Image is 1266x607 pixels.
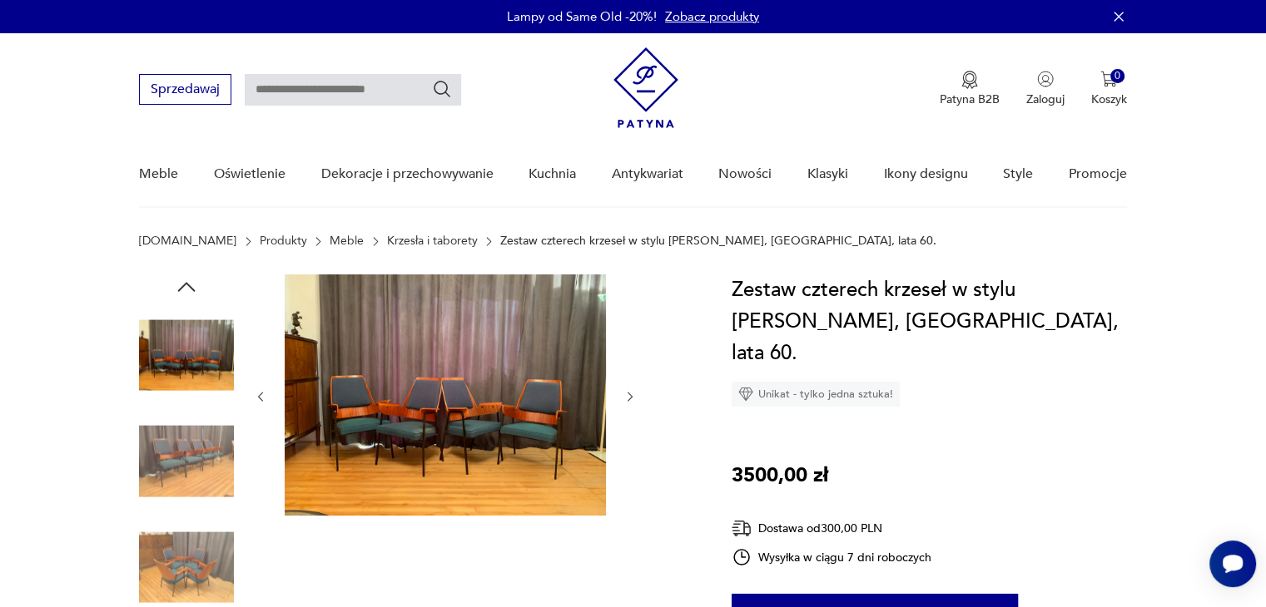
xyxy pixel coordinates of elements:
button: Patyna B2B [940,71,1000,107]
a: [DOMAIN_NAME] [139,234,236,248]
p: Lampy od Same Old -20%! [507,8,657,25]
p: Patyna B2B [940,91,1000,107]
a: Sprzedawaj [139,85,231,96]
button: Zaloguj [1026,71,1065,107]
img: Ikonka użytkownika [1037,71,1054,87]
a: Klasyki [807,142,848,206]
button: 0Koszyk [1091,71,1127,107]
a: Kuchnia [529,142,576,206]
img: Zdjęcie produktu Zestaw czterech krzeseł w stylu Hanno Von Gustedta, Austria, lata 60. [139,308,234,402]
a: Meble [330,234,364,248]
a: Promocje [1069,142,1127,206]
button: Szukaj [432,79,452,99]
img: Ikona dostawy [732,518,752,539]
div: Unikat - tylko jedna sztuka! [732,382,900,407]
a: Produkty [260,234,307,248]
a: Krzesła i taborety [387,234,478,248]
img: Ikona koszyka [1100,71,1117,87]
a: Ikony designu [883,142,967,206]
iframe: Smartsupp widget button [1209,540,1256,587]
div: Wysyłka w ciągu 7 dni roboczych [732,547,931,567]
img: Zdjęcie produktu Zestaw czterech krzeseł w stylu Hanno Von Gustedta, Austria, lata 60. [139,414,234,509]
img: Zdjęcie produktu Zestaw czterech krzeseł w stylu Hanno Von Gustedta, Austria, lata 60. [285,274,606,516]
p: 3500,00 zł [732,460,828,491]
div: 0 [1110,69,1125,83]
a: Zobacz produkty [665,8,759,25]
img: Patyna - sklep z meblami i dekoracjami vintage [613,47,678,128]
p: Zestaw czterech krzeseł w stylu [PERSON_NAME], [GEOGRAPHIC_DATA], lata 60. [500,234,936,248]
a: Oświetlenie [214,142,285,206]
a: Meble [139,142,178,206]
button: Sprzedawaj [139,74,231,105]
a: Ikona medaluPatyna B2B [940,71,1000,107]
img: Ikona medalu [961,71,978,89]
img: Ikona diamentu [738,387,753,402]
div: Dostawa od 300,00 PLN [732,518,931,539]
a: Dekoracje i przechowywanie [320,142,493,206]
a: Antykwariat [612,142,683,206]
h1: Zestaw czterech krzeseł w stylu [PERSON_NAME], [GEOGRAPHIC_DATA], lata 60. [732,274,1127,369]
p: Zaloguj [1026,91,1065,107]
a: Style [1003,142,1033,206]
a: Nowości [718,142,772,206]
p: Koszyk [1091,91,1127,107]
